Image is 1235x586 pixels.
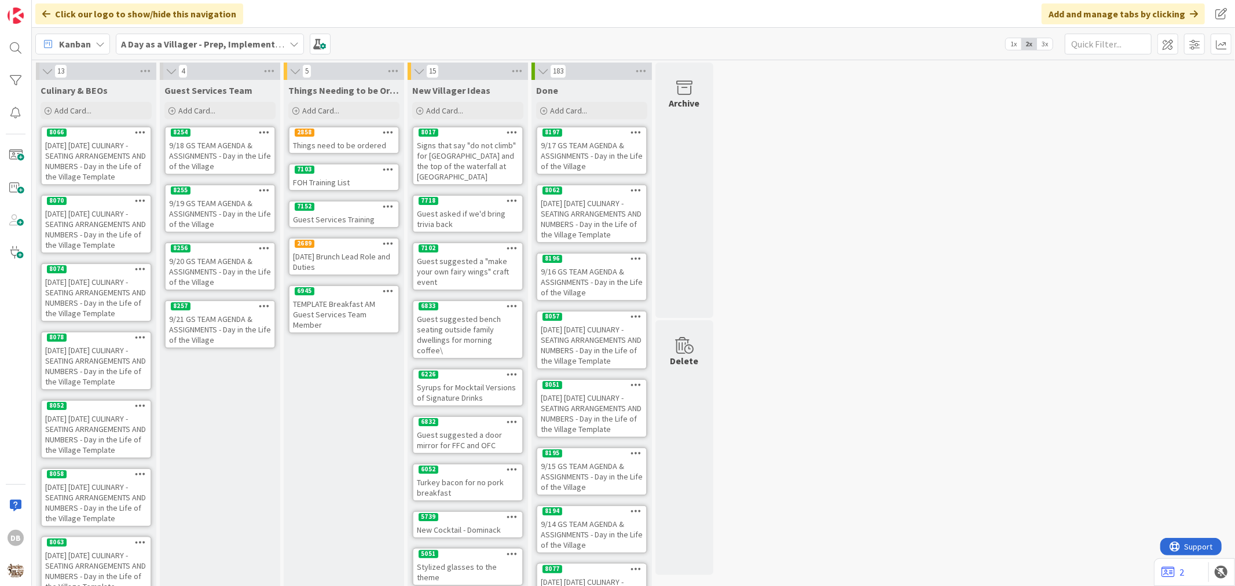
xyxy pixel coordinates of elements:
div: 5051 [413,549,522,559]
div: 82549/18 GS TEAM AGENDA & ASSIGNMENTS - Day in the Life of the Village [166,127,274,174]
div: 8195 [537,448,646,459]
div: 6052 [419,466,438,474]
span: Kanban [59,37,91,51]
div: 8078 [42,332,151,343]
div: 8058 [42,469,151,479]
div: Guest suggested a door mirror for FFC and OFC [413,427,522,453]
div: 9/20 GS TEAM AGENDA & ASSIGNMENTS - Day in the Life of the Village [166,254,274,290]
div: 81979/17 GS TEAM AGENDA & ASSIGNMENTS - Day in the Life of the Village [537,127,646,174]
div: 8194 [543,507,562,515]
a: 8052[DATE] [DATE] CULINARY - SEATING ARRANGEMENTS AND NUMBERS - Day in the Life of the Village Te... [41,400,152,459]
div: 8078[DATE] [DATE] CULINARY - SEATING ARRANGEMENTS AND NUMBERS - Day in the Life of the Village Te... [42,332,151,389]
a: 5051Stylized glasses to the theme [412,548,523,586]
div: 82579/21 GS TEAM AGENDA & ASSIGNMENTS - Day in the Life of the Village [166,301,274,347]
div: [DATE] [DATE] CULINARY - SEATING ARRANGEMENTS AND NUMBERS - Day in the Life of the Village Template [42,479,151,526]
div: 8197 [543,129,562,137]
a: 6945TEMPLATE Breakfast AM Guest Services Team Member [288,285,400,334]
div: 8070[DATE] [DATE] CULINARY - SEATING ARRANGEMENTS AND NUMBERS - Day in the Life of the Village Te... [42,196,151,252]
div: [DATE] Brunch Lead Role and Duties [289,249,398,274]
div: 7152Guest Services Training [289,202,398,227]
span: 183 [550,64,566,78]
div: 8256 [166,243,274,254]
div: [DATE] [DATE] CULINARY - SEATING ARRANGEMENTS AND NUMBERS - Day in the Life of the Village Template [537,390,646,437]
div: 8017Signs that say "do not climb" for [GEOGRAPHIC_DATA] and the top of the waterfall at [GEOGRAPH... [413,127,522,184]
a: 6226Syrups for Mocktail Versions of Signature Drinks [412,368,523,406]
div: 7103 [295,166,314,174]
a: 6832Guest suggested a door mirror for FFC and OFC [412,416,523,454]
a: 2858Things need to be ordered [288,126,400,154]
span: 5 [302,64,312,78]
div: [DATE] [DATE] CULINARY - SEATING ARRANGEMENTS AND NUMBERS - Day in the Life of the Village Template [42,206,151,252]
span: 3x [1037,38,1053,50]
div: 8057[DATE] [DATE] CULINARY - SEATING ARRANGEMENTS AND NUMBERS - Day in the Life of the Village Te... [537,312,646,368]
div: 2858 [295,129,314,137]
span: 1x [1006,38,1021,50]
div: 8051[DATE] [DATE] CULINARY - SEATING ARRANGEMENTS AND NUMBERS - Day in the Life of the Village Te... [537,380,646,437]
div: Turkey bacon for no pork breakfast [413,475,522,500]
a: 82569/20 GS TEAM AGENDA & ASSIGNMENTS - Day in the Life of the Village [164,242,276,291]
a: 5739New Cocktail - Dominack [412,511,523,539]
a: 8062[DATE] [DATE] CULINARY - SEATING ARRANGEMENTS AND NUMBERS - Day in the Life of the Village Te... [536,184,647,243]
div: 8017 [419,129,438,137]
img: avatar [8,562,24,578]
a: 8017Signs that say "do not climb" for [GEOGRAPHIC_DATA] and the top of the waterfall at [GEOGRAPH... [412,126,523,185]
a: 81959/15 GS TEAM AGENDA & ASSIGNMENTS - Day in the Life of the Village [536,447,647,496]
div: 2858 [289,127,398,138]
div: 8255 [166,185,274,196]
div: 8194 [537,506,646,517]
div: 7718 [413,196,522,206]
div: Stylized glasses to the theme [413,559,522,585]
a: 7103FOH Training List [288,163,400,191]
div: 81959/15 GS TEAM AGENDA & ASSIGNMENTS - Day in the Life of the Village [537,448,646,495]
div: 8057 [543,313,562,321]
div: 5739 [413,512,522,522]
div: 9/16 GS TEAM AGENDA & ASSIGNMENTS - Day in the Life of the Village [537,264,646,300]
a: 8070[DATE] [DATE] CULINARY - SEATING ARRANGEMENTS AND NUMBERS - Day in the Life of the Village Te... [41,195,152,254]
div: [DATE] [DATE] CULINARY - SEATING ARRANGEMENTS AND NUMBERS - Day in the Life of the Village Template [537,322,646,368]
div: New Cocktail - Dominack [413,522,522,537]
a: 8057[DATE] [DATE] CULINARY - SEATING ARRANGEMENTS AND NUMBERS - Day in the Life of the Village Te... [536,310,647,369]
div: 8052 [47,402,67,410]
div: 2858Things need to be ordered [289,127,398,153]
a: 6052Turkey bacon for no pork breakfast [412,463,523,501]
div: [DATE] [DATE] CULINARY - SEATING ARRANGEMENTS AND NUMBERS - Day in the Life of the Village Template [42,138,151,184]
div: 6945 [295,287,314,295]
a: 8051[DATE] [DATE] CULINARY - SEATING ARRANGEMENTS AND NUMBERS - Day in the Life of the Village Te... [536,379,647,438]
div: 7718 [419,197,438,205]
div: 7152 [295,203,314,211]
div: 9/18 GS TEAM AGENDA & ASSIGNMENTS - Day in the Life of the Village [166,138,274,174]
a: 82559/19 GS TEAM AGENDA & ASSIGNMENTS - Day in the Life of the Village [164,184,276,233]
div: TEMPLATE Breakfast AM Guest Services Team Member [289,296,398,332]
div: Guest asked if we'd bring trivia back [413,206,522,232]
div: 6945 [289,286,398,296]
div: Guest Services Training [289,212,398,227]
div: 8077 [543,565,562,573]
div: 6832Guest suggested a door mirror for FFC and OFC [413,417,522,453]
div: Delete [670,354,699,368]
span: Done [536,85,558,96]
div: 6833 [413,301,522,312]
div: 8257 [171,302,190,310]
a: 2689[DATE] Brunch Lead Role and Duties [288,237,400,276]
div: 6226Syrups for Mocktail Versions of Signature Drinks [413,369,522,405]
a: 81969/16 GS TEAM AGENDA & ASSIGNMENTS - Day in the Life of the Village [536,252,647,301]
div: 9/21 GS TEAM AGENDA & ASSIGNMENTS - Day in the Life of the Village [166,312,274,347]
div: 7103FOH Training List [289,164,398,190]
span: Add Card... [178,105,215,116]
div: 8017 [413,127,522,138]
div: [DATE] [DATE] CULINARY - SEATING ARRANGEMENTS AND NUMBERS - Day in the Life of the Village Template [42,411,151,457]
div: 8070 [42,196,151,206]
span: 4 [178,64,188,78]
div: Guest suggested a "make your own fairy wings" craft event [413,254,522,290]
span: Things Needing to be Ordered - PUT IN CARD, Don't make new card [288,85,400,96]
a: 2 [1161,565,1184,579]
div: Click our logo to show/hide this navigation [35,3,243,24]
div: 6833 [419,302,438,310]
b: A Day as a Villager - Prep, Implement and Execute [121,38,328,50]
a: 82549/18 GS TEAM AGENDA & ASSIGNMENTS - Day in the Life of the Village [164,126,276,175]
div: 7103 [289,164,398,175]
div: 6052 [413,464,522,475]
div: Archive [669,96,700,110]
span: Add Card... [426,105,463,116]
div: 6832 [419,418,438,426]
